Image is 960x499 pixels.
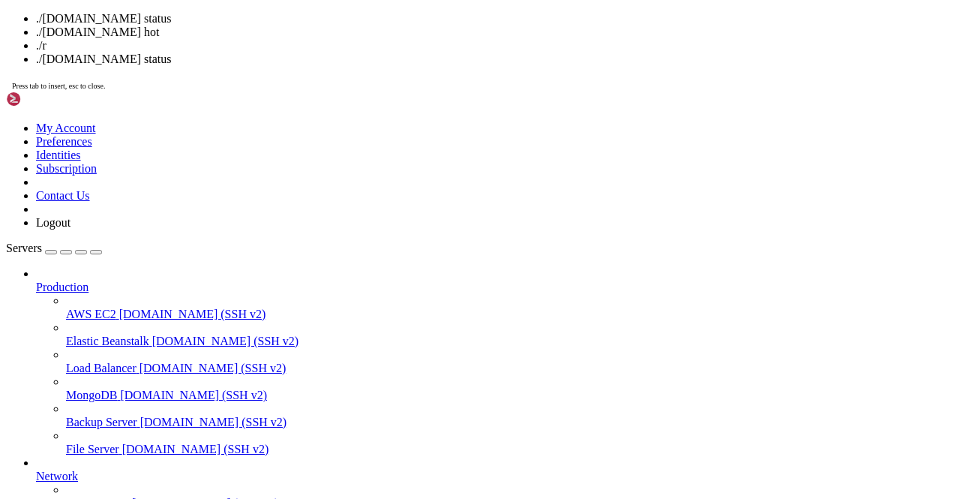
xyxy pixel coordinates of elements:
[6,51,764,59] x-row: Run 'do-release-upgrade' to upgrade to it.
[144,164,148,171] div: (34, 21)
[6,126,764,134] x-row: This server is hosted by Contabo. If you have any questions or need help,
[36,216,70,229] a: Logout
[36,12,954,26] li: ./[DOMAIN_NAME] status
[152,335,299,347] span: [DOMAIN_NAME] (SSH v2)
[6,111,764,119] x-row: Welcome!
[6,156,764,164] x-row: root@vmi2627752:~# docker exec -it telegram-claim-bot /bin/bash
[6,44,764,51] x-row: New release '24.04.3 LTS' available.
[66,362,136,374] span: Load Balancer
[6,134,764,141] x-row: please don't hesitate to contact us at [EMAIL_ADDRESS][DOMAIN_NAME].
[66,402,954,429] li: Backup Server [DOMAIN_NAME] (SSH v2)
[36,281,88,293] span: Production
[36,122,96,134] a: My Account
[66,429,954,456] li: File Server [DOMAIN_NAME] (SSH v2)
[6,96,764,104] x-row: \____\___/|_|\_| |_/_/ \_|___/\___/
[12,82,105,90] span: Press tab to insert, esc to close.
[36,149,81,161] a: Identities
[66,416,954,429] a: Backup Server [DOMAIN_NAME] (SSH v2)
[66,389,954,402] a: MongoDB [DOMAIN_NAME] (SSH v2)
[66,308,954,321] a: AWS EC2 [DOMAIN_NAME] (SSH v2)
[6,21,764,29] x-row: * Documentation: [URL][DOMAIN_NAME]
[119,308,266,320] span: [DOMAIN_NAME] (SSH v2)
[36,26,954,39] li: ./[DOMAIN_NAME] hot
[36,470,78,482] span: Network
[66,443,119,455] span: File Server
[6,242,42,254] span: Servers
[36,135,92,148] a: Preferences
[66,321,954,348] li: Elastic Beanstalk [DOMAIN_NAME] (SSH v2)
[6,81,764,89] x-row: | | / _ \| \| |_ _/ \ | _ )/ _ \
[66,348,954,375] li: Load Balancer [DOMAIN_NAME] (SSH v2)
[36,53,954,66] li: ./[DOMAIN_NAME] status
[139,362,286,374] span: [DOMAIN_NAME] (SSH v2)
[6,74,764,81] x-row: / ___/___ _ _ _____ _ ___ ___
[66,335,954,348] a: Elastic Beanstalk [DOMAIN_NAME] (SSH v2)
[36,39,954,53] li: ./r
[6,36,764,44] x-row: * Support: [URL][DOMAIN_NAME]
[66,308,116,320] span: AWS EC2
[140,416,287,428] span: [DOMAIN_NAME] (SSH v2)
[6,89,764,96] x-row: | |__| (_) | .` | | |/ _ \| _ \ (_) |
[36,162,97,175] a: Subscription
[36,470,954,483] a: Network
[120,389,267,401] span: [DOMAIN_NAME] (SSH v2)
[6,66,764,74] x-row: _____
[6,92,92,107] img: Shellngn
[66,362,954,375] a: Load Balancer [DOMAIN_NAME] (SSH v2)
[66,389,117,401] span: MongoDB
[66,416,137,428] span: Backup Server
[66,443,954,456] a: File Server [DOMAIN_NAME] (SSH v2)
[66,375,954,402] li: MongoDB [DOMAIN_NAME] (SSH v2)
[66,335,149,347] span: Elastic Beanstalk
[6,149,764,156] x-row: Last login: [DATE] from [TECHNICAL_ID]
[6,6,764,14] x-row: Welcome to Ubuntu 22.04.5 LTS (GNU/Linux 5.15.0-25-generic x86_64)
[6,164,764,171] x-row: root@814e7e84aa72:/usr/src/app# ./
[36,281,954,294] a: Production
[66,294,954,321] li: AWS EC2 [DOMAIN_NAME] (SSH v2)
[36,189,90,202] a: Contact Us
[6,242,102,254] a: Servers
[122,443,269,455] span: [DOMAIN_NAME] (SSH v2)
[36,267,954,456] li: Production
[6,29,764,36] x-row: * Management: [URL][DOMAIN_NAME]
